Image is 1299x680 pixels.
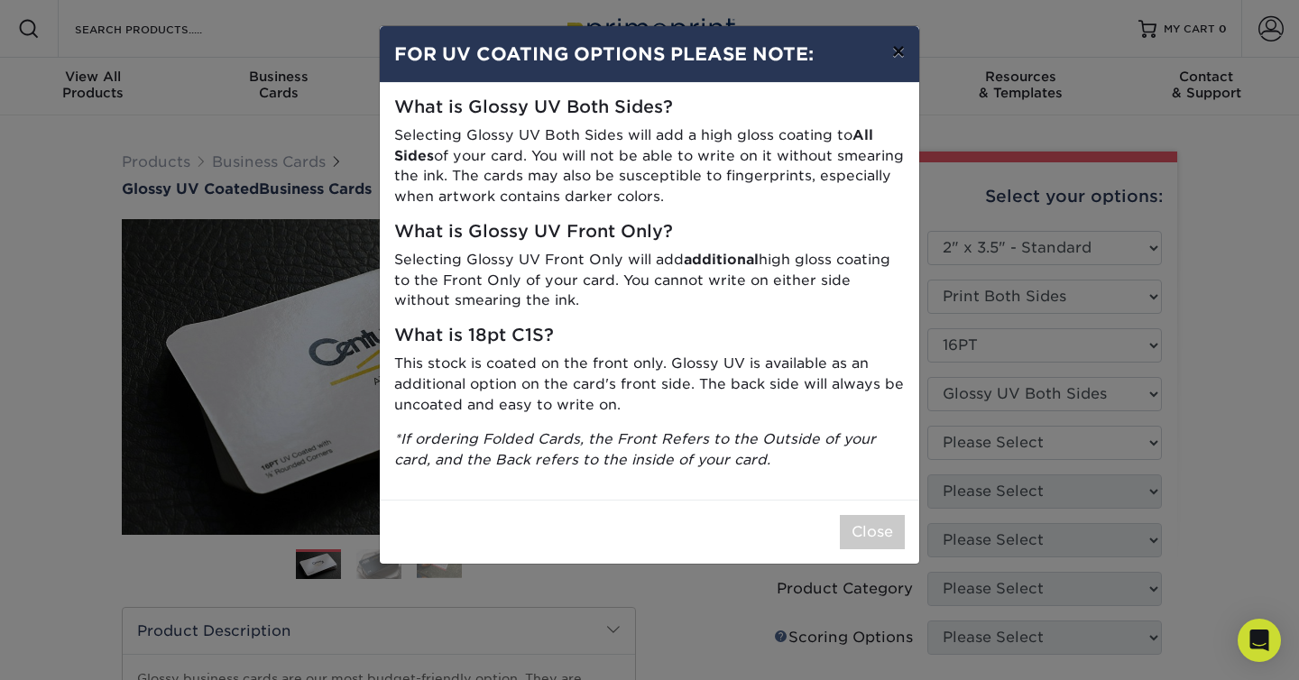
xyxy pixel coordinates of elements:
i: *If ordering Folded Cards, the Front Refers to the Outside of your card, and the Back refers to t... [394,430,876,468]
h5: What is Glossy UV Front Only? [394,222,905,243]
strong: All Sides [394,126,873,164]
h5: What is Glossy UV Both Sides? [394,97,905,118]
p: Selecting Glossy UV Both Sides will add a high gloss coating to of your card. You will not be abl... [394,125,905,207]
button: × [878,26,919,77]
p: This stock is coated on the front only. Glossy UV is available as an additional option on the car... [394,354,905,415]
h5: What is 18pt C1S? [394,326,905,346]
button: Close [840,515,905,549]
div: Open Intercom Messenger [1238,619,1281,662]
strong: additional [684,251,759,268]
p: Selecting Glossy UV Front Only will add high gloss coating to the Front Only of your card. You ca... [394,250,905,311]
h4: FOR UV COATING OPTIONS PLEASE NOTE: [394,41,905,68]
